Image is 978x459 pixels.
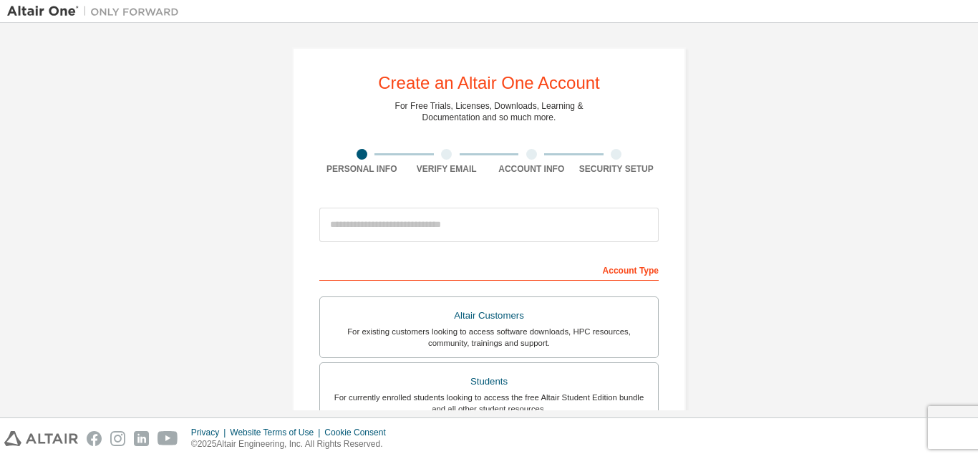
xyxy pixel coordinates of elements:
[405,163,490,175] div: Verify Email
[319,258,659,281] div: Account Type
[4,431,78,446] img: altair_logo.svg
[110,431,125,446] img: instagram.svg
[191,427,230,438] div: Privacy
[7,4,186,19] img: Altair One
[158,431,178,446] img: youtube.svg
[329,392,649,415] div: For currently enrolled students looking to access the free Altair Student Edition bundle and all ...
[329,306,649,326] div: Altair Customers
[191,438,394,450] p: © 2025 Altair Engineering, Inc. All Rights Reserved.
[489,163,574,175] div: Account Info
[378,74,600,92] div: Create an Altair One Account
[329,372,649,392] div: Students
[134,431,149,446] img: linkedin.svg
[329,326,649,349] div: For existing customers looking to access software downloads, HPC resources, community, trainings ...
[324,427,394,438] div: Cookie Consent
[395,100,584,123] div: For Free Trials, Licenses, Downloads, Learning & Documentation and so much more.
[230,427,324,438] div: Website Terms of Use
[574,163,659,175] div: Security Setup
[319,163,405,175] div: Personal Info
[87,431,102,446] img: facebook.svg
